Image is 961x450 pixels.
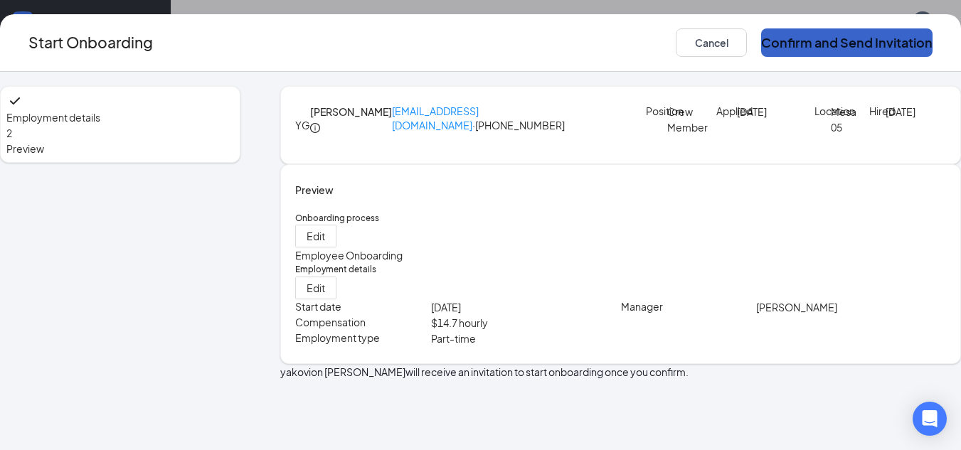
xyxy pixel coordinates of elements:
p: [PERSON_NAME] [756,299,946,315]
p: Start date [295,299,431,314]
h4: Preview [295,182,946,198]
h5: Onboarding process [295,212,946,225]
h5: Employment details [295,263,946,276]
p: [DATE] [886,104,918,119]
button: Edit [295,225,336,247]
p: [DATE] [737,104,779,119]
p: Part-time [431,331,621,346]
span: 2 [6,127,12,139]
p: Crew Member [667,104,709,135]
a: [EMAIL_ADDRESS][DOMAIN_NAME] [392,105,479,132]
h4: [PERSON_NAME] [310,104,392,119]
p: · [PHONE_NUMBER] [392,104,647,132]
h3: Start Onboarding [28,31,153,54]
svg: Checkmark [6,92,23,109]
p: Hired [869,104,886,118]
button: Confirm and Send Invitation [761,28,933,57]
p: [DATE] [431,299,621,315]
p: Compensation [295,315,431,329]
div: Open Intercom Messenger [913,402,947,436]
span: Employee Onboarding [295,249,403,262]
p: Manager [621,299,757,314]
p: Location [814,104,831,118]
p: yakovion [PERSON_NAME] will receive an invitation to start onboarding once you confirm. [280,364,961,380]
p: Employment type [295,331,431,345]
p: Applied [716,104,738,118]
span: Employment details [6,109,234,125]
p: Mesa 05 [831,104,864,135]
div: YG [295,117,310,133]
span: info-circle [310,123,320,133]
p: $ 14.7 hourly [431,315,621,331]
span: Preview [6,141,234,156]
span: Edit [307,229,325,243]
p: Position [646,104,667,118]
span: Edit [307,281,325,295]
button: Cancel [676,28,747,57]
button: Edit [295,277,336,299]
